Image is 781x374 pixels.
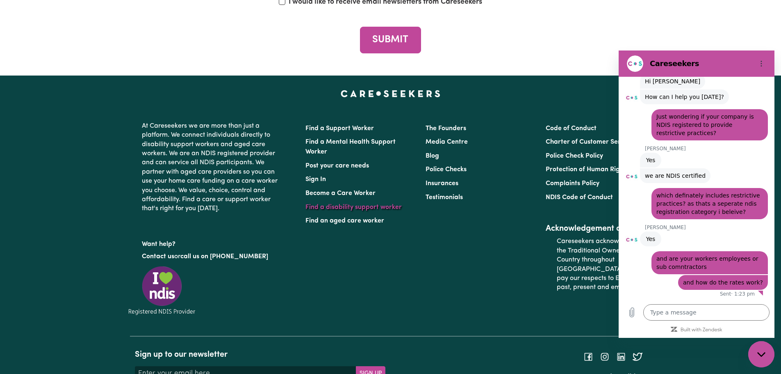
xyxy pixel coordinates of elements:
[341,90,440,97] a: Careseekers home page
[360,27,421,53] button: SUBMIT
[546,125,597,132] a: Code of Conduct
[142,249,278,264] p: or
[546,180,599,187] a: Complaints Policy
[305,139,396,155] a: Find a Mental Health Support Worker
[633,353,642,360] a: Follow Careseekers on Twitter
[426,166,467,173] a: Police Checks
[305,190,376,197] a: Become a Care Worker
[426,125,466,132] a: The Founders
[583,353,593,360] a: Follow Careseekers on Facebook
[142,118,278,217] p: At Careseekers we are more than just a platform. We connect individuals directly to disability su...
[557,234,645,295] p: Careseekers acknowledges the Traditional Owners of Country throughout [GEOGRAPHIC_DATA]. We pay o...
[546,139,633,145] a: Charter of Customer Service
[546,224,656,234] h2: Acknowledgement of Country
[600,353,610,360] a: Follow Careseekers on Instagram
[546,194,613,201] a: NDIS Code of Conduct
[125,265,199,316] img: Registered NDIS provider
[305,218,384,224] a: Find an aged care worker
[305,163,369,169] a: Post your care needs
[426,153,439,159] a: Blog
[180,253,268,260] a: call us on [PHONE_NUMBER]
[305,176,326,183] a: Sign In
[546,166,629,173] a: Protection of Human Rights
[135,350,385,360] h2: Sign up to our newsletter
[426,180,458,187] a: Insurances
[616,353,626,360] a: Follow Careseekers on LinkedIn
[748,341,774,367] iframe: Button to launch messaging window, conversation in progress
[142,236,278,249] p: Want help?
[426,139,468,145] a: Media Centre
[305,204,402,211] a: Find a disability support worker
[305,125,374,132] a: Find a Support Worker
[426,194,463,201] a: Testimonials
[142,253,174,260] a: Contact us
[546,153,603,159] a: Police Check Policy
[619,50,774,338] iframe: Messaging window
